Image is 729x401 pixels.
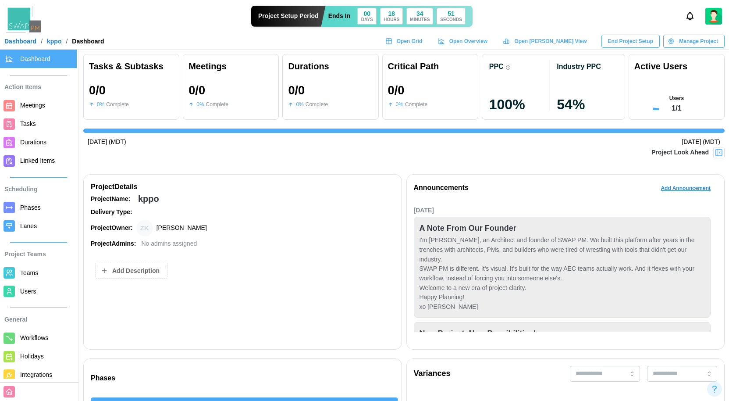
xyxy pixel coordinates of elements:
div: 0 % [396,100,403,109]
div: Announcements [414,183,469,193]
span: Manage Project [679,35,718,47]
div: Durations [288,60,373,73]
button: Add Announcement [654,182,717,195]
div: Complete [106,100,128,109]
div: HOURS [384,18,399,22]
img: 2Q== [705,8,722,25]
div: No admins assigned [141,239,197,249]
div: 0 % [97,100,104,109]
strong: Project Owner: [91,224,133,231]
div: 0 / 0 [388,84,405,97]
strong: Project Admins: [91,240,136,247]
div: MINUTES [410,18,430,22]
div: Critical Path [388,60,473,73]
button: Add Description [95,263,168,279]
a: Zulqarnain Khalil [705,8,722,25]
div: / [66,38,68,44]
span: Teams [20,269,38,276]
div: Meetings [188,60,273,73]
span: Open [PERSON_NAME] View [514,35,587,47]
span: Durations [20,139,46,146]
div: Zulqarnain Khalil [136,220,153,236]
div: 100 % [489,97,550,111]
div: Industry PPC [557,62,601,71]
div: 0 / 0 [188,84,205,97]
img: Swap PM Logo [6,6,41,32]
span: Dashboard [20,55,50,62]
span: Add Description [112,263,160,278]
div: [DATE] (MDT) [682,137,720,147]
span: Holidays [20,353,44,360]
div: I'm [PERSON_NAME], an Architect and founder of SWAP PM. We built this platform after years in the... [420,236,705,312]
div: Project Look Ahead [651,148,709,158]
div: Project Name: [91,194,135,204]
div: Tasks & Subtasks [89,60,174,73]
div: Active Users [634,60,687,73]
div: Project Setup Period [251,6,326,27]
span: Integrations [20,371,52,378]
div: 54 % [557,97,618,111]
div: / [41,38,43,44]
span: Phases [20,204,41,211]
div: Phases [91,373,398,384]
span: Users [20,288,36,295]
span: Linked Items [20,157,55,164]
span: Open Overview [449,35,487,47]
button: Manage Project [663,35,725,48]
div: Ends In [328,11,351,21]
div: Project Details [91,182,395,193]
div: Complete [306,100,328,109]
div: Dashboard [72,38,104,44]
div: [DATE] [414,206,711,215]
span: Add Announcement [661,182,711,194]
div: Variances [414,368,451,380]
a: Open [PERSON_NAME] View [498,35,593,48]
span: Workflows [20,334,48,341]
span: Lanes [20,222,37,229]
div: 34 [416,11,423,17]
div: 0 / 0 [89,84,106,97]
div: 18 [388,11,395,17]
div: 0 % [296,100,303,109]
div: Complete [405,100,427,109]
div: [DATE] (MDT) [88,137,126,147]
span: Meetings [20,102,45,109]
div: 51 [448,11,455,17]
a: Open Overview [433,35,494,48]
a: kppo [47,38,61,44]
div: kppo [138,192,159,206]
button: Notifications [683,9,697,24]
a: Dashboard [4,38,36,44]
span: End Project Setup [608,35,653,47]
div: 0 / 0 [288,84,305,97]
div: Delivery Type: [91,208,135,217]
div: DAYS [361,18,373,22]
div: 00 [363,11,370,17]
div: A Note From Our Founder [420,222,516,235]
div: Complete [206,100,228,109]
div: New Project, New Possibilities! [420,328,536,340]
div: PPC [489,62,504,71]
button: End Project Setup [601,35,660,48]
div: SECONDS [440,18,462,22]
div: [PERSON_NAME] [156,223,207,233]
span: Open Grid [397,35,423,47]
a: Open Grid [381,35,429,48]
span: Tasks [20,120,36,127]
img: Project Look Ahead Button [715,148,723,157]
div: 0 % [196,100,204,109]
